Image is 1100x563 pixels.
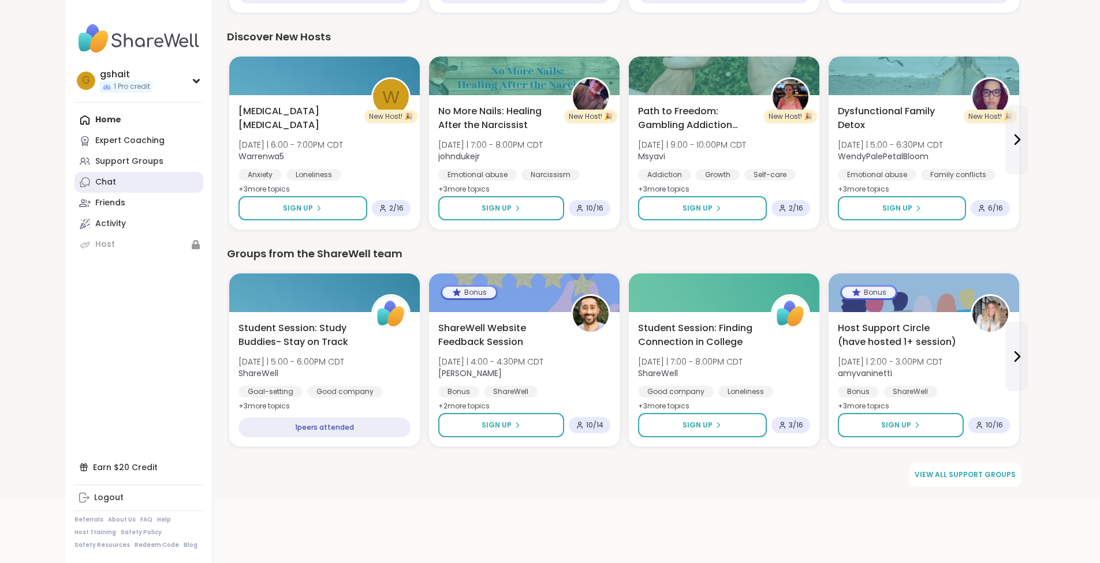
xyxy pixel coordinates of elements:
span: View all support groups [915,470,1016,480]
div: Self-care [744,169,796,181]
img: brett [573,296,609,332]
span: 10 / 16 [986,421,1003,430]
span: Student Session: Finding Connection in College [638,321,758,349]
a: Support Groups [74,151,203,172]
button: Sign Up [238,196,367,220]
b: ShareWell [638,367,678,379]
span: 6 / 16 [988,204,1003,213]
span: [MEDICAL_DATA] [MEDICAL_DATA] [238,104,359,132]
div: 1 peers attended [238,418,411,437]
div: New Host! 🎉 [364,110,417,123]
div: Earn $20 Credit [74,457,203,478]
span: [DATE] | 4:00 - 4:30PM CDT [438,356,543,367]
div: Goal-setting [238,386,303,397]
span: Sign Up [683,420,713,430]
a: Expert Coaching [74,130,203,151]
span: W [382,84,400,111]
div: Emotional abuse [838,169,916,181]
div: Groups from the ShareWell team [227,246,1021,262]
a: Referrals [74,516,103,524]
span: Path to Freedom: Gambling Addiction support group [638,104,758,132]
a: About Us [108,516,136,524]
div: Addiction [638,169,691,181]
div: Activity [95,218,126,230]
span: [DATE] | 2:00 - 3:00PM CDT [838,356,942,367]
div: Loneliness [286,169,341,181]
button: Sign Up [438,413,564,437]
a: Redeem Code [135,541,179,549]
span: ShareWell Website Feedback Session [438,321,558,349]
span: 2 / 16 [789,204,803,213]
b: WendyPalePetalBloom [838,151,929,162]
span: 3 / 16 [789,421,803,430]
div: Family conflicts [921,169,995,181]
span: 10 / 16 [586,204,603,213]
a: View all support groups [909,463,1021,487]
a: Host [74,234,203,255]
span: g [82,73,90,88]
a: Friends [74,193,203,213]
b: johndukejr [438,151,480,162]
img: ShareWell [373,296,409,332]
img: WendyPalePetalBloom [972,79,1008,115]
span: Student Session: Study Buddies- Stay on Track [238,321,359,349]
span: 2 / 16 [389,204,404,213]
a: Safety Resources [74,541,130,549]
span: [DATE] | 7:00 - 8:00PM CDT [638,356,743,367]
div: Growth [696,169,740,181]
span: Sign Up [881,420,911,430]
b: ShareWell [238,367,278,379]
div: Bonus [838,386,879,397]
a: Logout [74,487,203,508]
div: Support Groups [95,156,163,167]
span: Sign Up [882,203,912,213]
a: Activity [74,213,203,234]
div: Discover New Hosts [227,29,1021,45]
div: Bonus [842,287,896,298]
div: Bonus [442,287,496,298]
a: Blog [184,541,197,549]
div: New Host! 🎉 [564,110,617,123]
span: Sign Up [683,203,713,213]
button: Sign Up [838,413,964,437]
button: Sign Up [638,196,767,220]
div: Host [95,239,115,250]
div: Loneliness [718,386,773,397]
span: [DATE] | 7:00 - 8:00PM CDT [438,139,543,151]
a: Safety Policy [121,528,162,536]
button: Sign Up [438,196,564,220]
div: Logout [94,492,124,504]
div: Good company [638,386,714,397]
span: No More Nails: Healing After the Narcissist [438,104,558,132]
div: Emotional abuse [438,169,517,181]
b: [PERSON_NAME] [438,367,502,379]
a: Chat [74,172,203,193]
b: Warrenwa5 [238,151,284,162]
div: Narcissism [521,169,580,181]
span: 10 / 14 [586,421,603,430]
div: ShareWell [484,386,538,397]
div: Expert Coaching [95,135,165,147]
img: Msyavi [773,79,808,115]
img: ShareWell Nav Logo [74,18,203,59]
img: ShareWell [773,296,808,332]
span: [DATE] | 6:00 - 7:00PM CDT [238,139,343,151]
span: Sign Up [283,203,313,213]
div: gshait [100,68,152,81]
b: amyvaninetti [838,367,892,379]
span: Dysfunctional Family Detox [838,104,958,132]
img: johndukejr [573,79,609,115]
span: 1 Pro credit [114,82,150,92]
div: Chat [95,177,116,188]
span: [DATE] | 9:00 - 10:00PM CDT [638,139,746,151]
span: Host Support Circle (have hosted 1+ session) [838,321,958,349]
img: amyvaninetti [972,296,1008,332]
div: Bonus [438,386,479,397]
button: Sign Up [838,196,966,220]
span: Sign Up [482,420,512,430]
span: [DATE] | 5:00 - 6:30PM CDT [838,139,943,151]
div: Anxiety [238,169,282,181]
b: Msyavi [638,151,665,162]
span: Sign Up [482,203,512,213]
div: New Host! 🎉 [764,110,817,123]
